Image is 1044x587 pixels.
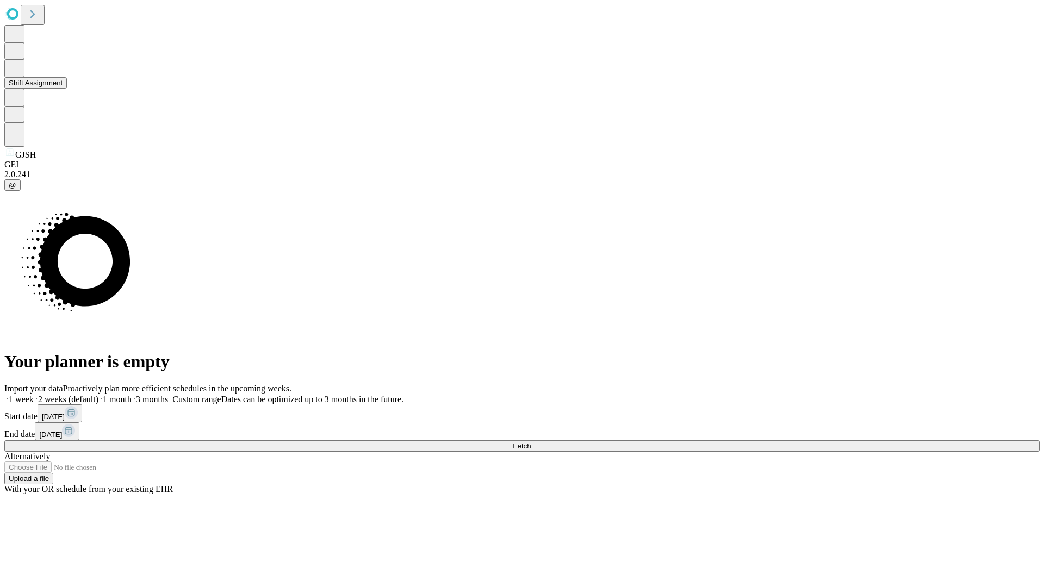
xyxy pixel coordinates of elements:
[4,473,53,484] button: Upload a file
[4,404,1040,422] div: Start date
[39,430,62,439] span: [DATE]
[172,395,221,404] span: Custom range
[513,442,531,450] span: Fetch
[4,484,173,494] span: With your OR schedule from your existing EHR
[4,352,1040,372] h1: Your planner is empty
[9,395,34,404] span: 1 week
[4,440,1040,452] button: Fetch
[136,395,168,404] span: 3 months
[4,170,1040,179] div: 2.0.241
[4,384,63,393] span: Import your data
[9,181,16,189] span: @
[38,395,98,404] span: 2 weeks (default)
[35,422,79,440] button: [DATE]
[4,160,1040,170] div: GEI
[221,395,403,404] span: Dates can be optimized up to 3 months in the future.
[4,422,1040,440] div: End date
[38,404,82,422] button: [DATE]
[103,395,132,404] span: 1 month
[42,413,65,421] span: [DATE]
[4,77,67,89] button: Shift Assignment
[63,384,291,393] span: Proactively plan more efficient schedules in the upcoming weeks.
[4,452,50,461] span: Alternatively
[4,179,21,191] button: @
[15,150,36,159] span: GJSH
